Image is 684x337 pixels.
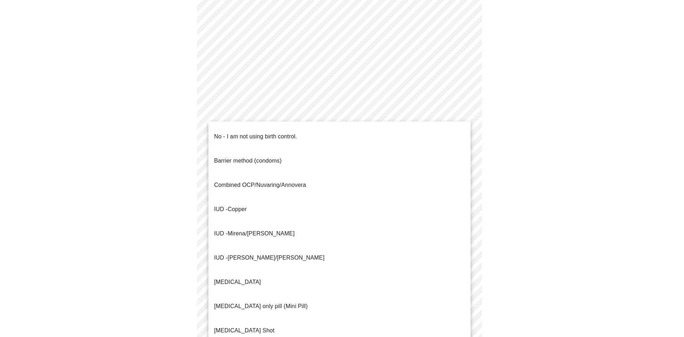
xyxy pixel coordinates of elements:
p: [MEDICAL_DATA] only pill (Mini Pill) [214,302,308,311]
p: [MEDICAL_DATA] [214,278,261,286]
span: Mirena/[PERSON_NAME] [228,230,295,236]
p: Combined OCP/Nuvaring/Annovera [214,181,306,189]
p: Barrier method (condoms) [214,157,281,165]
p: [PERSON_NAME]/[PERSON_NAME] [214,254,325,262]
p: No - I am not using birth control. [214,132,297,141]
p: [MEDICAL_DATA] Shot [214,326,274,335]
span: IUD - [214,206,228,212]
p: IUD - [214,229,295,238]
span: IUD - [214,255,228,261]
p: Copper [214,205,247,214]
